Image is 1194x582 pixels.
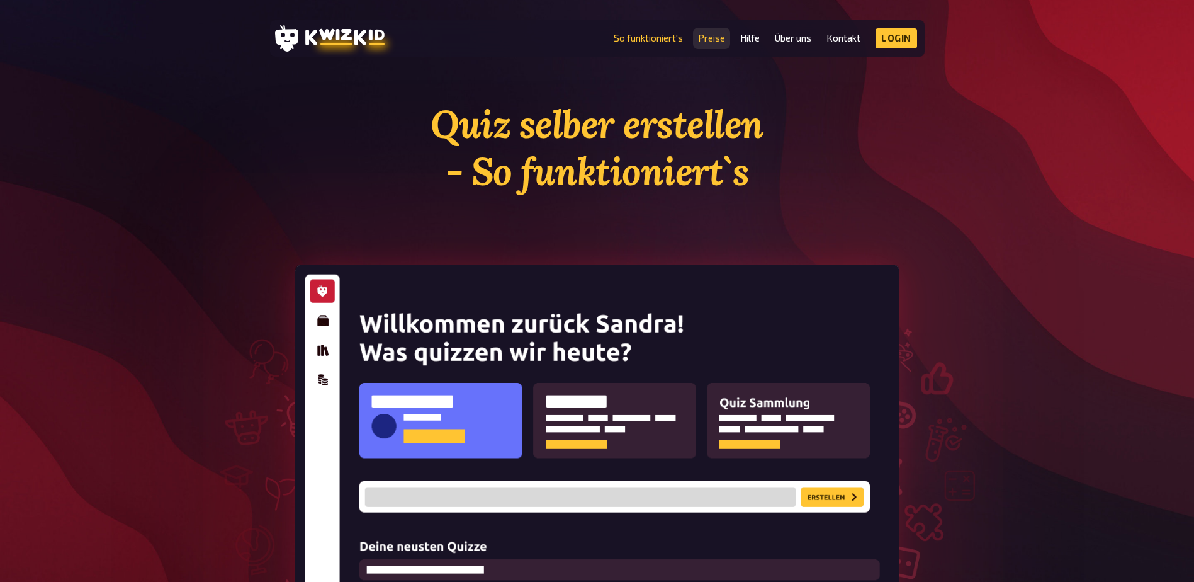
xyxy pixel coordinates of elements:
a: Über uns [775,33,811,43]
a: So funktioniert's [614,33,683,43]
a: Login [876,28,917,48]
a: Kontakt [826,33,860,43]
a: Preise [698,33,725,43]
h1: Quiz selber erstellen - So funktioniert`s [295,101,899,195]
a: Hilfe [740,33,760,43]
